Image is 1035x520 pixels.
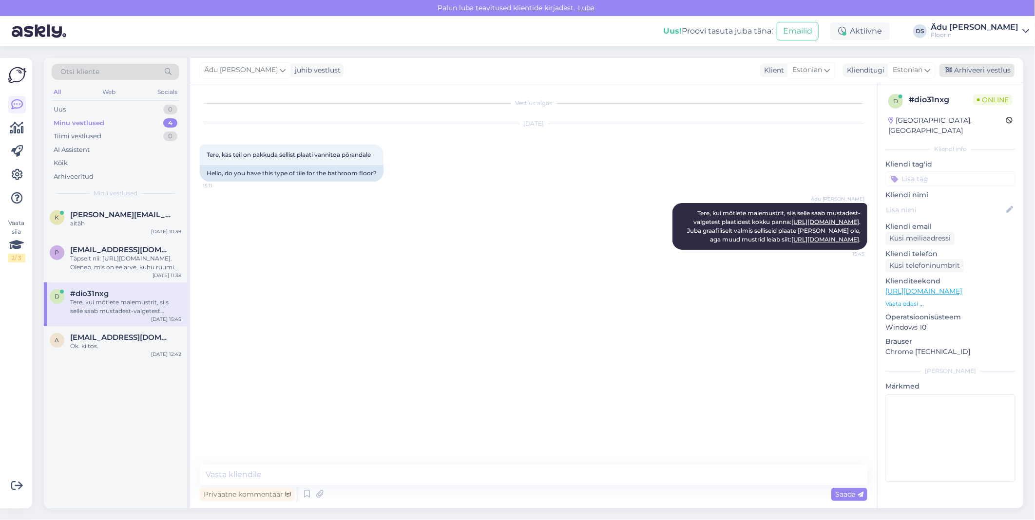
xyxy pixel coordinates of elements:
div: Täpselt nii: [URL][DOMAIN_NAME]. Oleneb, mis on eelarve, kuhu ruumi toodet soovite, mitu ruutmeet... [70,254,181,272]
span: kathlyn.vahter@huum.eu [70,210,172,219]
div: Klienditugi [843,65,884,75]
div: Ädu [PERSON_NAME] [931,23,1018,31]
div: 4 [163,118,177,128]
span: Estonian [893,65,922,75]
div: aitäh [70,219,181,228]
div: Kliendi info [885,145,1016,153]
div: [GEOGRAPHIC_DATA], [GEOGRAPHIC_DATA] [888,115,1006,136]
div: [DATE] 15:45 [151,316,181,323]
img: Askly Logo [8,66,26,84]
span: #dio31nxg [70,289,109,298]
div: Vestlus algas [200,99,867,108]
div: 0 [163,131,177,141]
div: Tere, kui mõtlete malemustrit, siis selle saab mustadest-valgetest plaatidest kokku panna: [URL][... [70,298,181,316]
div: Küsi telefoninumbrit [885,259,964,272]
p: Chrome [TECHNICAL_ID] [885,347,1016,357]
span: k [55,214,59,221]
a: [URL][DOMAIN_NAME] [791,218,859,225]
span: ppaarn@hotmail.com [70,245,172,254]
div: Arhiveeritud [54,172,94,182]
div: Arhiveeri vestlus [939,64,1015,77]
span: Online [973,94,1013,105]
b: Uus! [663,26,682,36]
div: AI Assistent [54,145,90,155]
div: All [52,86,63,98]
a: [URL][DOMAIN_NAME] [885,287,962,296]
p: Operatsioonisüsteem [885,312,1016,322]
p: Märkmed [885,381,1016,391]
p: Kliendi telefon [885,249,1016,259]
div: Ok. kiitos. [70,342,181,351]
div: Floorin [931,31,1018,39]
p: Brauser [885,336,1016,347]
div: [DATE] [200,119,867,128]
span: d [893,97,898,105]
a: Ädu [PERSON_NAME]Floorin [931,23,1029,39]
span: 15:11 [203,182,239,189]
div: Kõik [54,158,68,168]
span: p [55,249,59,256]
div: Uus [54,105,66,114]
span: d [55,293,59,300]
input: Lisa tag [885,171,1016,186]
div: Tiimi vestlused [54,131,101,141]
div: Klient [760,65,784,75]
div: 0 [163,105,177,114]
span: Saada [835,490,863,499]
p: Vaata edasi ... [885,299,1016,308]
div: [DATE] 11:38 [153,272,181,279]
span: Minu vestlused [94,189,137,198]
p: Kliendi nimi [885,190,1016,200]
span: Ädu [PERSON_NAME] [811,195,864,203]
div: [DATE] 12:42 [151,351,181,358]
p: Kliendi tag'id [885,159,1016,169]
span: a [55,336,59,344]
span: Tere, kui mõtlete malemustrit, siis selle saab mustadest-valgetest plaatidest kokku panna: . Juba... [687,209,862,243]
p: Klienditeekond [885,276,1016,286]
span: Luba [575,3,597,12]
input: Lisa nimi [886,204,1004,215]
div: 2 / 3 [8,254,25,262]
span: Estonian [792,65,822,75]
p: Kliendi email [885,222,1016,232]
div: Hello, do you have this type of tile for the bathroom floor? [200,165,383,182]
div: Vaata siia [8,219,25,262]
div: Minu vestlused [54,118,104,128]
p: Windows 10 [885,322,1016,333]
button: Emailid [777,22,819,40]
a: [URL][DOMAIN_NAME] [791,236,859,243]
span: Otsi kliente [60,67,99,77]
span: ari.kokko2@gmail.com [70,333,172,342]
div: [DATE] 10:39 [151,228,181,235]
div: Web [101,86,118,98]
div: Küsi meiliaadressi [885,232,955,245]
div: Socials [155,86,179,98]
span: Tere, kas teil on pakkuda sellist plaati vannitoa põrandale [207,151,371,158]
span: Ädu [PERSON_NAME] [204,65,278,75]
span: 15:45 [828,250,864,258]
div: Proovi tasuta juba täna: [663,25,773,37]
div: Aktiivne [830,22,890,40]
div: Privaatne kommentaar [200,488,295,501]
div: # dio31nxg [909,94,973,106]
div: DS [913,24,927,38]
div: [PERSON_NAME] [885,367,1016,375]
div: juhib vestlust [291,65,341,75]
